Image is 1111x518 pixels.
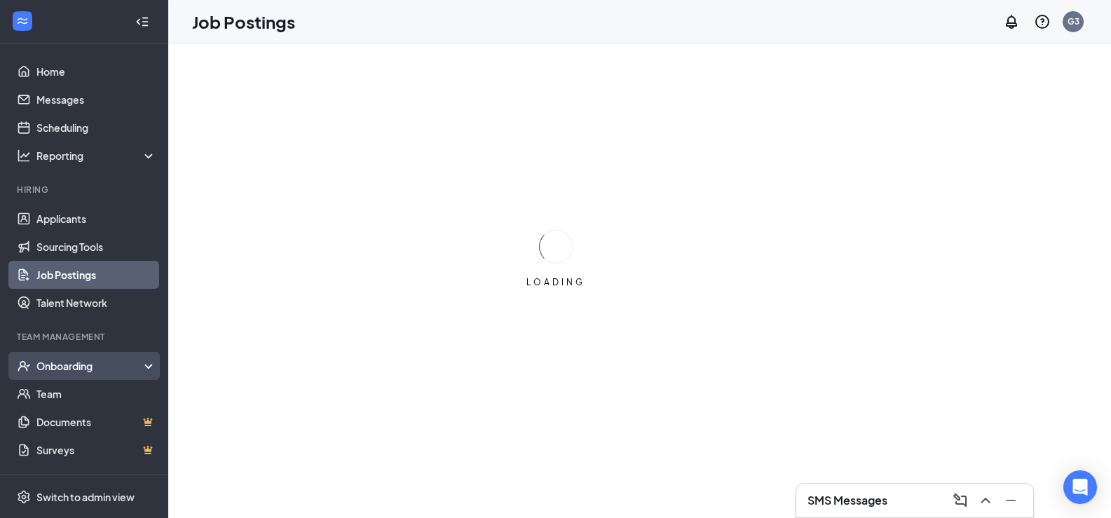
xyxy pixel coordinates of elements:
a: Messages [36,86,156,114]
svg: Analysis [17,149,31,163]
a: Sourcing Tools [36,233,156,261]
a: Talent Network [36,289,156,317]
a: Job Postings [36,261,156,289]
svg: UserCheck [17,359,31,373]
div: Onboarding [36,359,144,373]
svg: Minimize [1002,492,1019,509]
button: Minimize [1000,489,1022,512]
svg: ComposeMessage [952,492,969,509]
svg: Notifications [1003,13,1020,30]
div: Switch to admin view [36,490,135,504]
svg: Collapse [135,15,149,29]
a: Team [36,380,156,408]
h3: SMS Messages [807,493,887,508]
svg: WorkstreamLogo [15,14,29,28]
div: G3 [1068,15,1079,27]
div: LOADING [521,276,591,288]
svg: QuestionInfo [1034,13,1051,30]
div: Open Intercom Messenger [1063,470,1097,504]
a: SurveysCrown [36,436,156,464]
svg: ChevronUp [977,492,994,509]
div: Hiring [17,184,154,196]
h1: Job Postings [192,10,295,34]
a: DocumentsCrown [36,408,156,436]
svg: Settings [17,490,31,504]
div: Reporting [36,149,157,163]
button: ChevronUp [974,489,997,512]
a: Scheduling [36,114,156,142]
a: Applicants [36,205,156,233]
a: Home [36,57,156,86]
div: Team Management [17,331,154,343]
button: ComposeMessage [949,489,972,512]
